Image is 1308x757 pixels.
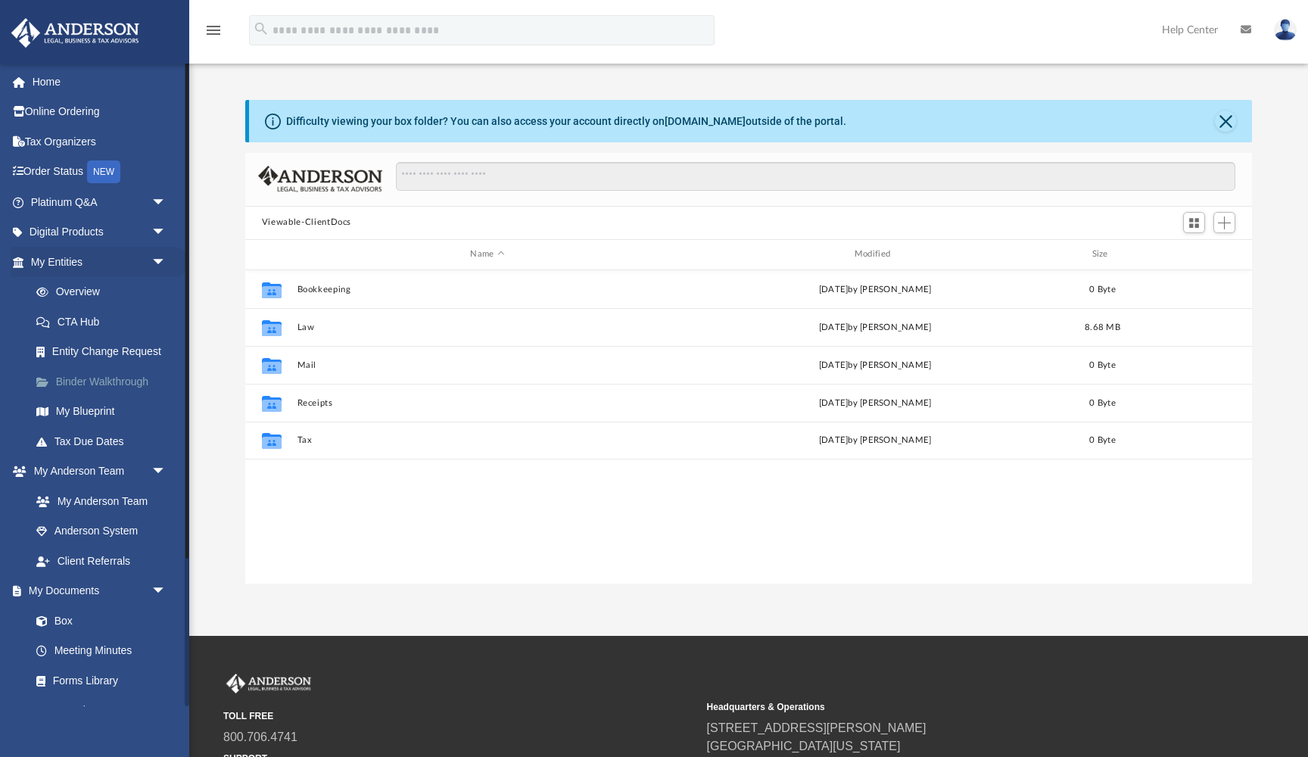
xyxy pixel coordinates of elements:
div: id [252,248,290,261]
a: Anderson System [21,516,182,547]
a: Home [11,67,189,97]
a: [GEOGRAPHIC_DATA][US_STATE] [707,740,901,752]
i: search [253,20,269,37]
button: Add [1213,212,1236,233]
button: Switch to Grid View [1183,212,1206,233]
small: Headquarters & Operations [707,700,1180,714]
button: Mail [297,360,677,370]
div: Difficulty viewing your box folder? You can also access your account directly on outside of the p... [286,114,846,129]
div: Size [1072,248,1132,261]
a: Overview [21,277,189,307]
div: grid [245,270,1252,584]
input: Search files and folders [396,162,1236,191]
span: arrow_drop_down [151,187,182,218]
div: [DATE] by [PERSON_NAME] [684,320,1065,334]
img: User Pic [1274,19,1297,41]
a: My Entitiesarrow_drop_down [11,247,189,277]
a: [DOMAIN_NAME] [665,115,746,127]
a: Notarize [21,696,182,726]
span: arrow_drop_down [151,456,182,488]
a: Client Referrals [21,546,182,576]
div: [DATE] by [PERSON_NAME] [684,358,1065,372]
a: Entity Change Request [21,337,189,367]
i: menu [204,21,223,39]
a: My Blueprint [21,397,182,427]
span: arrow_drop_down [151,576,182,607]
button: Receipts [297,398,677,408]
a: 800.706.4741 [223,731,297,743]
div: [DATE] by [PERSON_NAME] [684,434,1065,447]
div: [DATE] by [PERSON_NAME] [684,396,1065,410]
span: 8.68 MB [1085,322,1120,331]
a: Binder Walkthrough [21,366,189,397]
a: menu [204,29,223,39]
button: Viewable-ClientDocs [262,216,351,229]
a: Order StatusNEW [11,157,189,188]
a: Meeting Minutes [21,636,182,666]
span: 0 Byte [1089,436,1116,444]
a: Box [21,606,174,636]
a: My Documentsarrow_drop_down [11,576,182,606]
button: Bookkeeping [297,285,677,294]
a: Tax Due Dates [21,426,189,456]
a: Tax Organizers [11,126,189,157]
span: 0 Byte [1089,360,1116,369]
button: Law [297,322,677,332]
button: Close [1215,111,1236,132]
span: 0 Byte [1089,285,1116,293]
div: Name [296,248,677,261]
div: [DATE] by [PERSON_NAME] [684,282,1065,296]
img: Anderson Advisors Platinum Portal [7,18,144,48]
button: Tax [297,435,677,445]
a: CTA Hub [21,307,189,337]
img: Anderson Advisors Platinum Portal [223,674,314,693]
div: Modified [684,248,1066,261]
span: arrow_drop_down [151,217,182,248]
a: My Anderson Team [21,486,174,516]
a: Online Ordering [11,97,189,127]
a: Forms Library [21,665,174,696]
a: Digital Productsarrow_drop_down [11,217,189,248]
span: 0 Byte [1089,398,1116,407]
a: My Anderson Teamarrow_drop_down [11,456,182,487]
span: arrow_drop_down [151,247,182,278]
a: [STREET_ADDRESS][PERSON_NAME] [707,721,926,734]
small: TOLL FREE [223,709,696,723]
div: NEW [87,160,120,183]
div: id [1139,248,1245,261]
a: Platinum Q&Aarrow_drop_down [11,187,189,217]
